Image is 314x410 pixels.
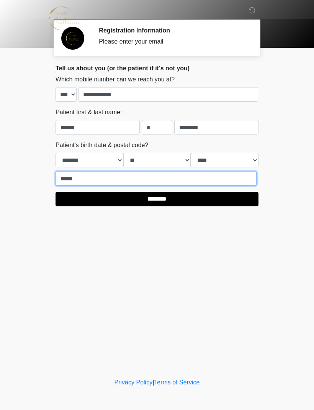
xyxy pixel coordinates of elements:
h2: Tell us about you (or the patient if it's not you) [56,65,258,72]
a: | [152,379,154,386]
img: Created Beautiful Aesthetics Logo [48,6,80,31]
label: Patient's birth date & postal code? [56,141,148,150]
div: Please enter your email [99,37,247,46]
a: Terms of Service [154,379,200,386]
img: Agent Avatar [61,27,84,50]
a: Privacy Policy [114,379,153,386]
label: Which mobile number can we reach you at? [56,75,175,84]
label: Patient first & last name: [56,108,122,117]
